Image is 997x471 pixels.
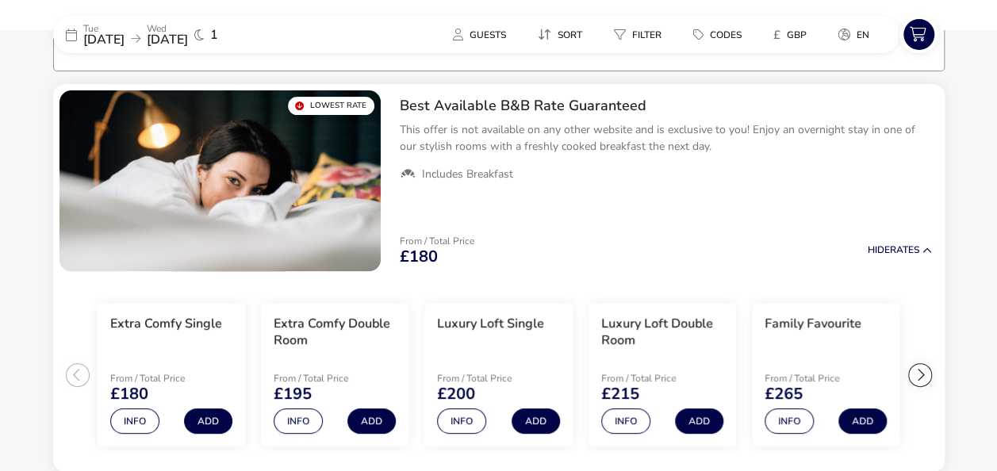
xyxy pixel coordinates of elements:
span: Hide [868,243,890,256]
button: Info [765,408,814,434]
span: [DATE] [83,31,125,48]
h3: Extra Comfy Double Room [274,316,396,349]
button: Sort [525,23,595,46]
span: £215 [601,386,639,402]
button: Add [184,408,232,434]
span: Guests [470,29,506,41]
p: From / Total Price [437,373,550,383]
span: £200 [437,386,475,402]
swiper-slide: 1 / 6 [90,297,253,454]
h3: Luxury Loft Double Room [601,316,723,349]
button: Info [110,408,159,434]
naf-pibe-menu-bar-item: Guests [440,23,525,46]
button: HideRates [868,245,932,255]
naf-pibe-menu-bar-item: Filter [601,23,681,46]
naf-pibe-menu-bar-item: Codes [681,23,761,46]
span: £265 [765,386,803,402]
button: Guests [440,23,519,46]
p: From / Total Price [400,236,474,246]
button: en [826,23,882,46]
p: Wed [147,24,188,33]
button: Add [675,408,723,434]
span: £180 [400,249,438,265]
swiper-slide: 1 / 1 [59,90,381,271]
div: Best Available B&B Rate GuaranteedThis offer is not available on any other website and is exclusi... [387,84,945,195]
button: Info [274,408,323,434]
naf-pibe-menu-bar-item: £GBP [761,23,826,46]
button: Info [601,408,650,434]
button: Info [437,408,486,434]
p: From / Total Price [765,373,877,383]
swiper-slide: 4 / 6 [581,297,744,454]
swiper-slide: 3 / 6 [416,297,580,454]
h3: Family Favourite [765,316,861,332]
span: £195 [274,386,312,402]
span: Codes [710,29,742,41]
p: From / Total Price [601,373,714,383]
span: Sort [558,29,582,41]
button: Add [512,408,560,434]
span: GBP [787,29,807,41]
span: 1 [210,29,218,41]
button: Filter [601,23,674,46]
p: This offer is not available on any other website and is exclusive to you! Enjoy an overnight stay... [400,121,932,155]
span: en [857,29,869,41]
span: Filter [632,29,661,41]
h3: Luxury Loft Single [437,316,544,332]
button: Add [347,408,396,434]
naf-pibe-menu-bar-item: en [826,23,888,46]
h2: Best Available B&B Rate Guaranteed [400,97,932,115]
div: Lowest Rate [288,97,374,115]
button: £GBP [761,23,819,46]
swiper-slide: 5 / 6 [744,297,907,454]
h3: Extra Comfy Single [110,316,222,332]
p: From / Total Price [110,373,223,383]
i: £ [773,27,780,43]
p: Tue [83,24,125,33]
swiper-slide: 2 / 6 [253,297,416,454]
span: Includes Breakfast [422,167,513,182]
button: Add [838,408,887,434]
span: £180 [110,386,148,402]
p: From / Total Price [274,373,386,383]
span: [DATE] [147,31,188,48]
naf-pibe-menu-bar-item: Sort [525,23,601,46]
button: Codes [681,23,754,46]
div: Tue[DATE]Wed[DATE]1 [53,16,291,53]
